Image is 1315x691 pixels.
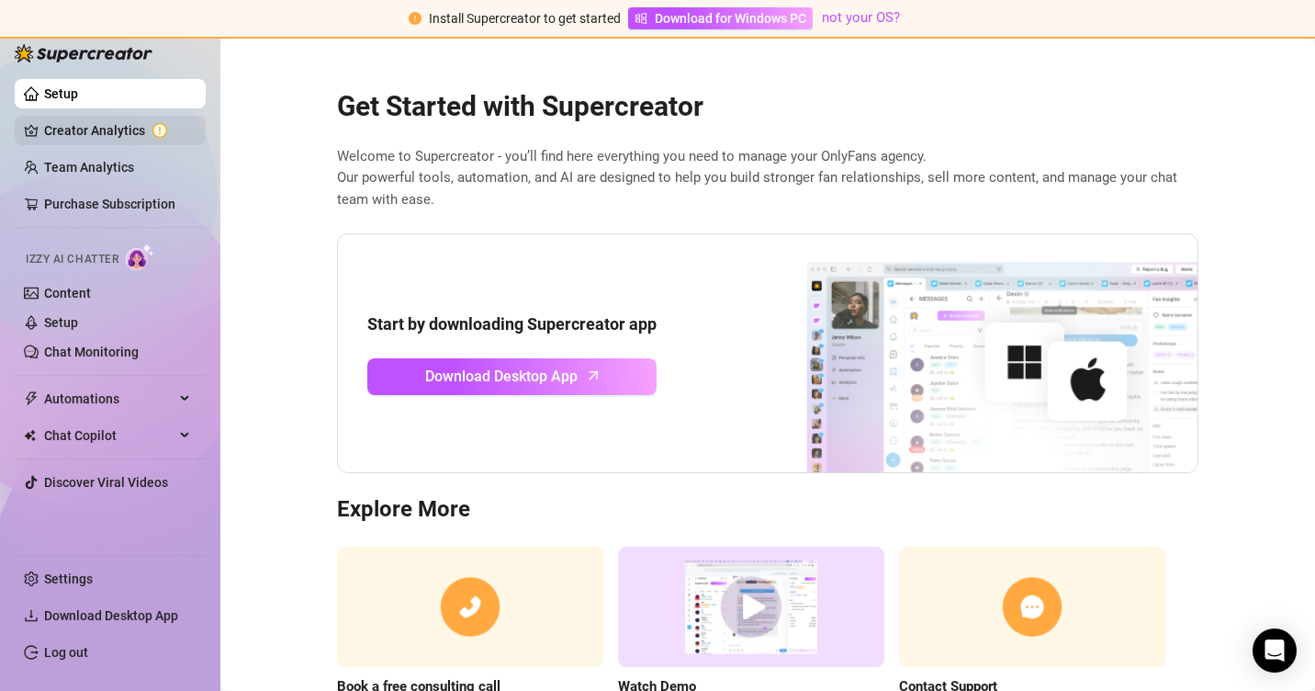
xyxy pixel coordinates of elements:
span: Install Supercreator to get started [429,11,621,26]
a: Team Analytics [44,160,134,175]
span: windows [635,12,647,25]
span: thunderbolt [24,391,39,406]
img: supercreator demo [618,547,884,667]
a: Content [44,286,91,300]
a: Download for Windows PC [628,7,813,29]
div: Open Intercom Messenger [1253,629,1297,673]
span: exclamation-circle [409,12,421,25]
span: Download Desktop App [44,608,178,623]
span: Chat Copilot [44,421,174,450]
img: download app [738,234,1197,473]
h3: Explore More [337,495,1198,525]
img: logo-BBDzfeDw.svg [15,44,152,62]
span: download [24,608,39,623]
a: Purchase Subscription [44,197,175,211]
span: Download for Windows PC [655,8,806,28]
a: Setup [44,86,78,101]
a: Creator Analytics exclamation-circle [44,116,191,145]
img: consulting call [337,547,603,667]
a: Setup [44,315,78,330]
span: Izzy AI Chatter [26,251,118,268]
a: Discover Viral Videos [44,475,168,490]
strong: Start by downloading Supercreator app [367,314,657,334]
span: Welcome to Supercreator - you’ll find here everything you need to manage your OnlyFans agency. Ou... [337,146,1198,211]
a: not your OS? [822,9,900,26]
span: arrow-up [583,365,604,386]
span: Automations [44,384,174,413]
a: Log out [44,645,88,660]
img: contact support [899,547,1165,667]
a: Download Desktop Apparrow-up [367,358,657,395]
a: Chat Monitoring [44,345,139,359]
img: Chat Copilot [24,429,36,442]
a: Settings [44,572,93,586]
img: AI Chatter [126,244,154,270]
span: Download Desktop App [425,365,578,388]
h2: Get Started with Supercreator [337,89,1198,124]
